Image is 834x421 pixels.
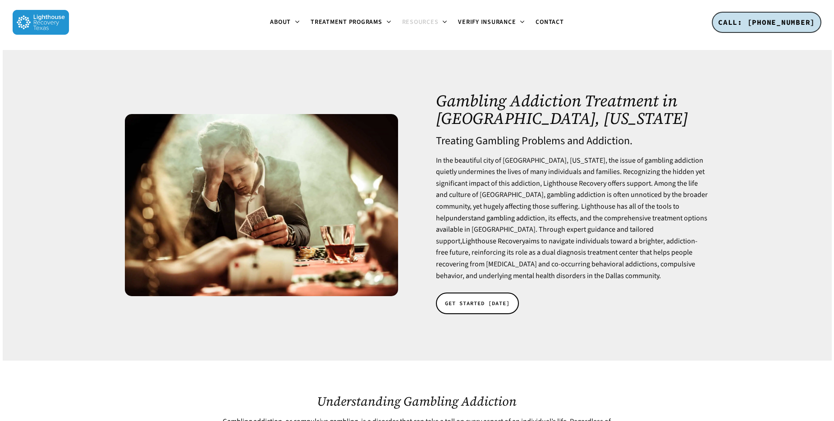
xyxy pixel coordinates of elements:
[436,135,709,147] h4: Treating Gambling Problems and Addiction.
[453,19,530,26] a: Verify Insurance
[270,18,291,27] span: About
[265,19,305,26] a: About
[536,18,564,27] span: Contact
[436,92,709,128] h1: Gambling Addiction Treatment in [GEOGRAPHIC_DATA], [US_STATE]
[445,299,510,308] span: GET STARTED [DATE]
[436,156,708,223] span: In the beautiful city of [GEOGRAPHIC_DATA], [US_STATE], the issue of gambling addiction quietly u...
[397,19,453,26] a: Resources
[402,18,439,27] span: Resources
[436,293,519,314] a: GET STARTED [DATE]
[436,213,707,281] span: , its effects, and the comprehensive treatment options available in [GEOGRAPHIC_DATA]. Through ex...
[530,19,569,26] a: Contact
[458,18,516,27] span: Verify Insurance
[712,12,821,33] a: CALL: [PHONE_NUMBER]
[125,114,398,296] img: Gambling Addiction Treatment
[449,213,545,223] a: understand gambling addiction
[462,236,525,246] a: Lighthouse Recovery
[13,10,69,35] img: Lighthouse Recovery Texas
[718,18,815,27] span: CALL: [PHONE_NUMBER]
[311,18,382,27] span: Treatment Programs
[305,19,397,26] a: Treatment Programs
[221,394,614,408] h2: Understanding Gambling Addiction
